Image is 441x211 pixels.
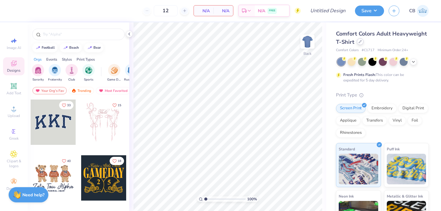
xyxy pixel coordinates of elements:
button: Like [110,157,124,165]
span: Club [68,77,75,82]
div: Digital Print [398,104,428,113]
div: football [42,46,55,49]
span: CB [409,7,415,14]
button: filter button [66,64,78,82]
span: Add Text [6,91,21,96]
span: 15 [118,104,121,107]
img: trend_line.gif [36,46,40,50]
img: Sorority Image [35,67,42,74]
div: Rhinestones [336,128,366,138]
span: N/A [217,8,229,14]
span: Upload [8,113,20,118]
div: This color can be expedited for 5 day delivery. [343,72,419,83]
div: filter for Club [66,64,78,82]
button: filter button [48,64,62,82]
span: 40 [67,160,71,163]
strong: Need help? [22,192,44,198]
div: Your Org's Fav [32,87,67,94]
button: Like [110,101,124,109]
span: Puff Ink [387,146,400,152]
span: Greek [9,136,19,141]
button: Save [355,6,384,16]
img: Caroline Beach [417,5,429,17]
span: FREE [269,9,275,13]
div: Foil [408,116,422,125]
div: Applique [336,116,360,125]
span: 100 % [247,196,257,202]
img: Game Day Image [111,67,118,74]
span: Rush & Bid [124,77,138,82]
div: Styles [62,57,72,62]
div: filter for Rush & Bid [124,64,138,82]
div: filter for Fraternity [48,64,62,82]
div: Print Type [336,92,429,99]
span: Standard [339,146,355,152]
span: Designs [7,68,21,73]
span: Sorority [32,77,44,82]
button: beach [60,43,82,52]
button: filter button [107,64,121,82]
button: Like [59,157,73,165]
a: CB [409,5,429,17]
img: trend_line.gif [87,46,92,50]
div: Orgs [34,57,42,62]
span: 18 [118,160,121,163]
button: filter button [82,64,95,82]
div: Transfers [362,116,387,125]
span: Decorate [6,186,21,191]
div: Back [303,51,311,56]
span: N/A [198,8,210,14]
div: filter for Sports [82,64,95,82]
img: Back [301,36,314,48]
span: Minimum Order: 24 + [378,48,408,53]
img: trend_line.gif [63,46,68,50]
img: Club Image [68,67,75,74]
input: Try "Alpha" [42,31,121,37]
div: filter for Game Day [107,64,121,82]
div: Most Favorited [96,87,130,94]
span: Game Day [107,77,121,82]
span: Neon Ink [339,193,354,199]
span: 33 [67,104,71,107]
span: Clipart & logos [3,159,24,168]
span: N/A [258,8,265,14]
div: Trending [69,87,94,94]
input: Untitled Design [305,5,350,17]
span: Fraternity [48,77,62,82]
input: – – [154,5,178,16]
div: Screen Print [336,104,366,113]
div: beach [69,46,79,49]
img: most_fav.gif [99,89,104,93]
button: bear [84,43,104,52]
img: most_fav.gif [35,89,40,93]
img: Puff Ink [387,154,426,184]
button: football [32,43,58,52]
div: Vinyl [389,116,406,125]
img: Fraternity Image [51,67,58,74]
img: Standard [339,154,378,184]
img: trending.gif [71,89,76,93]
img: Rush & Bid Image [128,67,135,74]
span: Metallic & Glitter Ink [387,193,423,199]
div: Embroidery [367,104,397,113]
button: filter button [32,64,44,82]
span: Image AI [7,45,21,50]
div: Print Types [77,57,95,62]
button: filter button [124,64,138,82]
span: # C1717 [362,48,375,53]
span: Sports [84,77,93,82]
div: filter for Sorority [32,64,44,82]
button: Like [59,101,73,109]
div: Events [46,57,57,62]
div: bear [93,46,101,49]
span: Comfort Colors [336,48,359,53]
img: Sports Image [85,67,92,74]
strong: Fresh Prints Flash: [343,72,376,77]
span: Comfort Colors Adult Heavyweight T-Shirt [336,30,427,46]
